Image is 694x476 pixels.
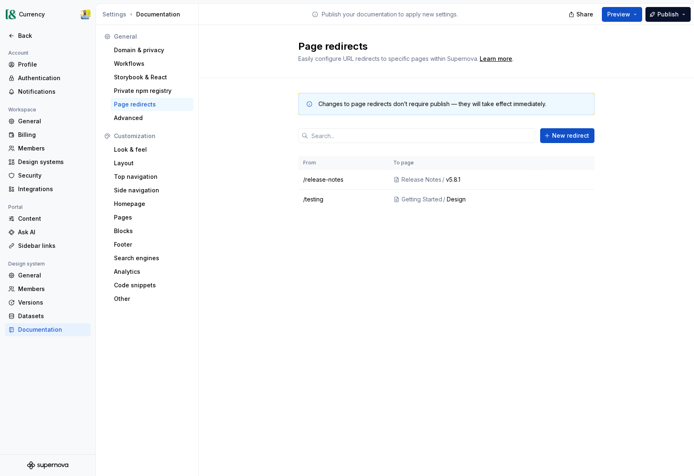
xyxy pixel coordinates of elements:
[5,155,91,169] a: Design systems
[645,7,691,22] button: Publish
[19,10,45,18] div: Currency
[5,202,26,212] div: Portal
[298,189,388,209] td: /testing
[114,87,190,95] div: Private npm registry
[114,254,190,262] div: Search engines
[298,170,388,189] td: /release-notes
[5,282,91,296] a: Members
[18,171,87,180] div: Security
[388,156,536,170] th: To page
[114,159,190,167] div: Layout
[5,212,91,225] a: Content
[114,132,190,140] div: Customization
[18,271,87,280] div: General
[114,200,190,208] div: Homepage
[18,242,87,250] div: Sidebar links
[18,144,87,153] div: Members
[18,88,87,96] div: Notifications
[607,10,630,18] span: Preview
[5,183,91,196] a: Integrations
[111,57,193,70] a: Workflows
[602,7,642,22] button: Preview
[114,186,190,194] div: Side navigation
[111,84,193,97] a: Private npm registry
[552,132,589,140] span: New redirect
[114,32,190,41] div: General
[308,128,535,143] input: Search...
[441,176,446,184] div: /
[111,143,193,156] a: Look & feel
[18,326,87,334] div: Documentation
[114,60,190,68] div: Workflows
[18,312,87,320] div: Datasets
[18,285,87,293] div: Members
[111,252,193,265] a: Search engines
[114,281,190,289] div: Code snippets
[114,295,190,303] div: Other
[111,197,193,210] a: Homepage
[114,100,190,109] div: Page redirects
[111,111,193,125] a: Advanced
[442,195,447,203] div: /
[18,158,87,166] div: Design systems
[114,240,190,249] div: Footer
[111,170,193,183] a: Top navigation
[5,296,91,309] a: Versions
[318,100,546,108] div: Changes to page redirects don’t require publish — they will take effect immediately.
[5,105,39,115] div: Workspace
[111,71,193,84] a: Storybook & React
[5,142,91,155] a: Members
[480,55,512,63] div: Learn more
[102,10,126,18] button: Settings
[447,195,531,203] div: Design
[5,115,91,128] a: General
[5,323,91,336] a: Documentation
[402,176,441,184] div: Release Notes
[114,73,190,81] div: Storybook & React
[111,211,193,224] a: Pages
[18,60,87,69] div: Profile
[5,310,91,323] a: Datasets
[5,85,91,98] a: Notifications
[114,227,190,235] div: Blocks
[5,72,91,85] a: Authentication
[6,9,16,19] img: 77b064d8-59cc-4dbd-8929-60c45737814c.png
[402,195,442,203] div: Getting Started
[5,58,91,71] a: Profile
[2,5,94,23] button: CurrencyPatrick
[18,228,87,236] div: Ask AI
[111,279,193,292] a: Code snippets
[576,10,593,18] span: Share
[27,461,68,469] svg: Supernova Logo
[18,117,87,125] div: General
[657,10,679,18] span: Publish
[298,55,478,62] span: Easily configure URL redirects to specific pages within Supernova.
[81,9,91,19] img: Patrick
[111,265,193,278] a: Analytics
[111,157,193,170] a: Layout
[478,56,513,62] span: .
[111,238,193,251] a: Footer
[540,128,594,143] button: New redirect
[5,226,91,239] a: Ask AI
[322,10,458,18] p: Publish your documentation to apply new settings.
[102,10,195,18] div: Documentation
[18,298,87,307] div: Versions
[114,268,190,276] div: Analytics
[5,48,32,58] div: Account
[114,46,190,54] div: Domain & privacy
[114,213,190,222] div: Pages
[564,7,599,22] button: Share
[111,184,193,197] a: Side navigation
[5,169,91,182] a: Security
[18,32,87,40] div: Back
[111,44,193,57] a: Domain & privacy
[5,239,91,252] a: Sidebar links
[446,176,531,184] div: v5.8.1
[5,29,91,42] a: Back
[114,114,190,122] div: Advanced
[111,292,193,305] a: Other
[18,215,87,223] div: Content
[18,185,87,193] div: Integrations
